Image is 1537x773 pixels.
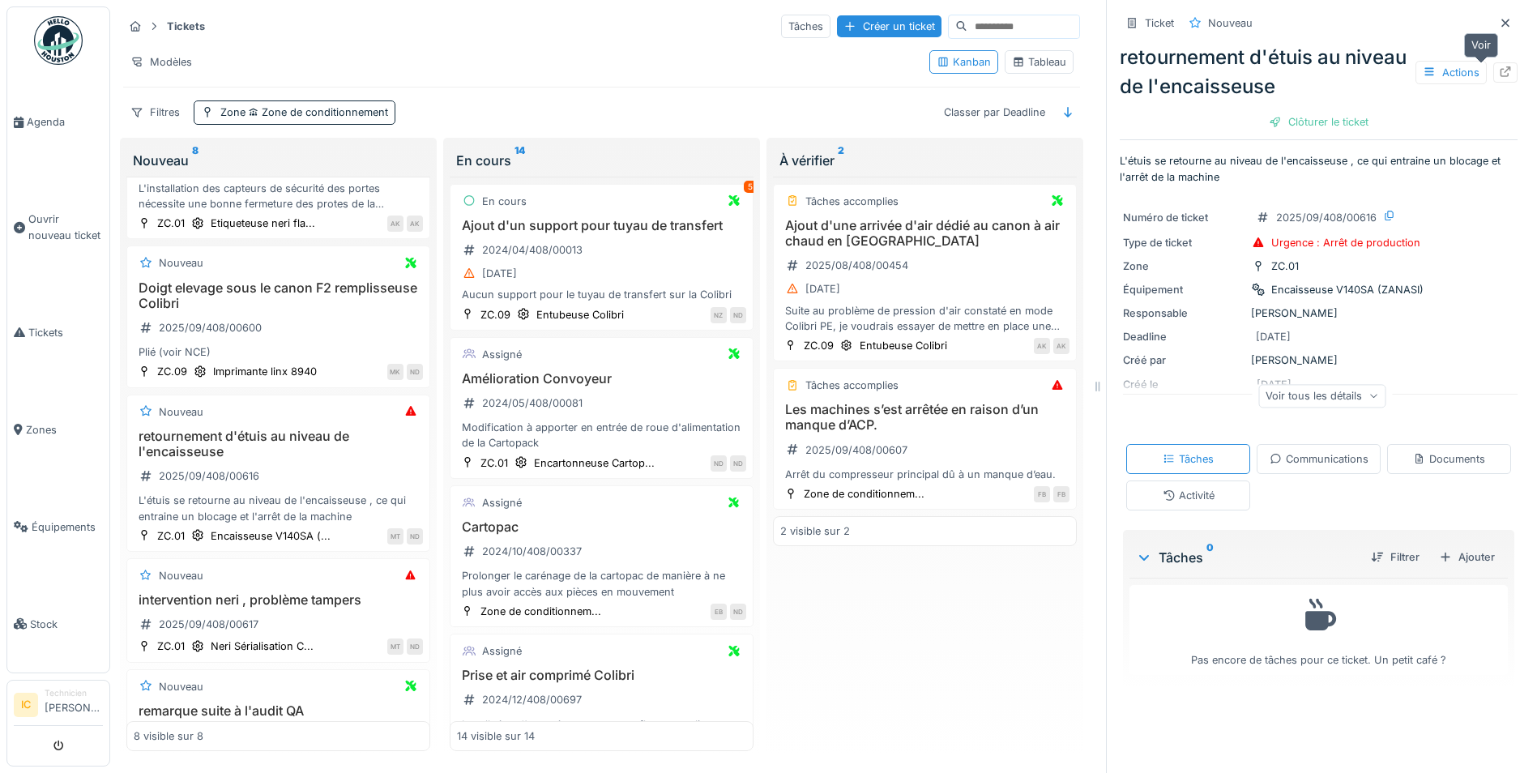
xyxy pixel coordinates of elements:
[7,74,109,171] a: Agenda
[134,280,423,311] h3: Doigt elevage sous le canon F2 remplisseuse Colibri
[779,151,1070,170] div: À vérifier
[1123,352,1514,368] div: [PERSON_NAME]
[160,19,211,34] strong: Tickets
[480,455,508,471] div: ZC.01
[805,281,840,297] div: [DATE]
[457,668,746,683] h3: Prise et air comprimé Colibri
[1270,451,1368,467] div: Communications
[134,344,423,360] div: Plié (voir NCE)
[159,568,203,583] div: Nouveau
[1276,210,1377,225] div: 2025/09/408/00616
[157,638,185,654] div: ZC.01
[387,216,403,232] div: AK
[407,638,423,655] div: ND
[937,54,991,70] div: Kanban
[711,455,727,472] div: ND
[730,604,746,620] div: ND
[937,100,1052,124] div: Classer par Deadline
[28,211,103,242] span: Ouvrir nouveau ticket
[157,364,187,379] div: ZC.09
[1123,210,1245,225] div: Numéro de ticket
[27,114,103,130] span: Agenda
[805,194,899,209] div: Tâches accomplies
[159,679,203,694] div: Nouveau
[1271,282,1424,297] div: Encaisseuse V140SA (ZANASI)
[837,15,941,37] div: Créer un ticket
[159,404,203,420] div: Nouveau
[211,528,331,544] div: Encaisseuse V140SA (...
[159,320,262,335] div: 2025/09/408/00600
[14,693,38,717] li: IC
[1432,546,1501,568] div: Ajouter
[1163,488,1215,503] div: Activité
[805,258,908,273] div: 2025/08/408/00454
[482,266,517,281] div: [DATE]
[480,307,510,322] div: ZC.09
[1136,548,1358,567] div: Tâches
[14,687,103,726] a: IC Technicien[PERSON_NAME]
[805,378,899,393] div: Tâches accomplies
[1258,384,1385,408] div: Voir tous les détails
[45,687,103,722] li: [PERSON_NAME]
[157,528,185,544] div: ZC.01
[159,468,259,484] div: 2025/09/408/00616
[213,364,317,379] div: Imprimante linx 8940
[534,455,655,471] div: Encartonneuse Cartop...
[134,429,423,459] h3: retournement d'étuis au niveau de l'encaisseuse
[1364,546,1426,568] div: Filtrer
[7,575,109,673] a: Stock
[781,15,830,38] div: Tâches
[32,519,103,535] span: Équipements
[730,455,746,472] div: ND
[7,381,109,478] a: Zones
[192,151,199,170] sup: 8
[1034,486,1050,502] div: FB
[711,307,727,323] div: NZ
[134,181,423,211] div: L'installation des capteurs de sécurité des portes nécessite une bonne fermeture des protes de la...
[482,347,522,362] div: Assigné
[482,643,522,659] div: Assigné
[123,50,199,74] div: Modèles
[211,638,314,654] div: Neri Sérialisation C...
[1271,235,1420,250] div: Urgence : Arrêt de production
[457,218,746,233] h3: Ajout d'un support pour tuyau de transfert
[482,692,582,707] div: 2024/12/408/00697
[1034,338,1050,354] div: AK
[26,422,103,438] span: Zones
[457,287,746,302] div: Aucun support pour le tuyau de transfert sur la Colibri
[1262,111,1375,133] div: Clôturer le ticket
[407,216,423,232] div: AK
[1123,305,1245,321] div: Responsable
[744,181,757,193] div: 5
[482,242,583,258] div: 2024/04/408/00013
[1163,451,1214,467] div: Tâches
[387,638,403,655] div: MT
[387,528,403,545] div: MT
[407,528,423,545] div: ND
[804,486,924,502] div: Zone de conditionnem...
[7,478,109,575] a: Équipements
[860,338,947,353] div: Entubeuse Colibri
[1140,592,1497,668] div: Pas encore de tâches pour ce ticket. Un petit café ?
[780,218,1069,249] h3: Ajout d'une arrivée d'air dédié au canon à air chaud en [GEOGRAPHIC_DATA]
[45,687,103,699] div: Technicien
[1053,486,1069,502] div: FB
[134,728,203,744] div: 8 visible sur 8
[1123,352,1245,368] div: Créé par
[457,728,535,744] div: 14 visible sur 14
[28,325,103,340] span: Tickets
[457,717,746,748] div: Installation d’une prise pour pompe flux et une ligne d’air comprimé pour la Colibri
[1413,451,1485,467] div: Documents
[482,544,582,559] div: 2024/10/408/00337
[245,106,388,118] span: Zone de conditionnement
[211,216,315,231] div: Etiqueteuse neri fla...
[457,568,746,599] div: Prolonger le carénage de la cartopac de manière à ne plus avoir accès aux pièces en mouvement
[1464,33,1498,57] div: Voir
[1123,235,1245,250] div: Type de ticket
[1208,15,1253,31] div: Nouveau
[480,604,601,619] div: Zone de conditionnem...
[1256,329,1291,344] div: [DATE]
[134,592,423,608] h3: intervention neri , problème tampers
[780,303,1069,334] div: Suite au problème de pression d'air constaté en mode Colibri PE, je voudrais essayer de mettre en...
[482,194,527,209] div: En cours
